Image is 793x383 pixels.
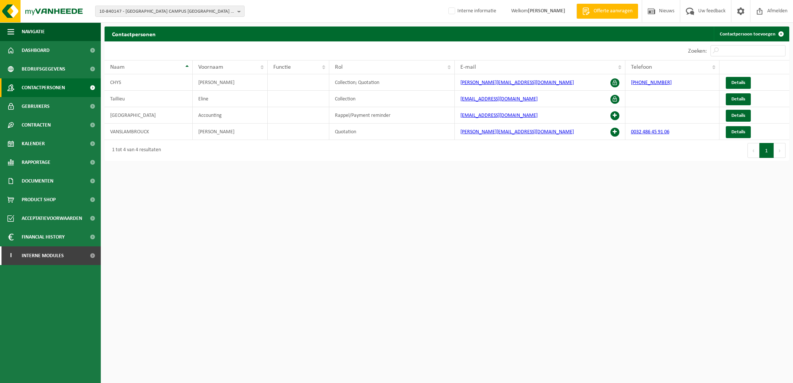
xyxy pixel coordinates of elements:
a: [PERSON_NAME][EMAIL_ADDRESS][DOMAIN_NAME] [460,80,574,85]
td: Collection; Quotation [329,74,455,91]
span: Contactpersonen [22,78,65,97]
span: Contracten [22,116,51,134]
button: 10-840147 - [GEOGRAPHIC_DATA] CAMPUS [GEOGRAPHIC_DATA] - [GEOGRAPHIC_DATA] [95,6,245,17]
span: Offerte aanvragen [592,7,634,15]
span: Voornaam [198,64,223,70]
span: Functie [273,64,291,70]
span: Acceptatievoorwaarden [22,209,82,228]
a: [PERSON_NAME][EMAIL_ADDRESS][DOMAIN_NAME] [460,129,574,135]
a: Details [726,126,751,138]
span: Rol [335,64,343,70]
label: Zoeken: [688,48,707,54]
td: Taillieu [105,91,193,107]
strong: [PERSON_NAME] [528,8,565,14]
span: Dashboard [22,41,50,60]
span: Documenten [22,172,53,190]
a: Contactpersoon toevoegen [714,27,789,41]
td: [GEOGRAPHIC_DATA] [105,107,193,124]
td: Collection [329,91,455,107]
span: Kalender [22,134,45,153]
td: [PERSON_NAME] [193,74,268,91]
a: Details [726,77,751,89]
td: Quotation [329,124,455,140]
a: 0032 486 45 91 06 [631,129,669,135]
td: Accounting [193,107,268,124]
span: 10-840147 - [GEOGRAPHIC_DATA] CAMPUS [GEOGRAPHIC_DATA] - [GEOGRAPHIC_DATA] [99,6,234,17]
a: [PHONE_NUMBER] [631,80,672,85]
span: Product Shop [22,190,56,209]
a: Offerte aanvragen [576,4,638,19]
span: Financial History [22,228,65,246]
a: [EMAIL_ADDRESS][DOMAIN_NAME] [460,96,538,102]
td: VANSLAMBROUCK [105,124,193,140]
span: Details [731,130,745,134]
a: Details [726,110,751,122]
a: [EMAIL_ADDRESS][DOMAIN_NAME] [460,113,538,118]
button: Next [774,143,786,158]
span: Details [731,80,745,85]
span: I [7,246,14,265]
h2: Contactpersonen [105,27,163,41]
td: Rappel/Payment reminder [329,107,455,124]
span: Interne modules [22,246,64,265]
span: Naam [110,64,125,70]
td: Eline [193,91,268,107]
div: 1 tot 4 van 4 resultaten [108,144,161,157]
button: 1 [759,143,774,158]
span: Details [731,113,745,118]
span: Telefoon [631,64,652,70]
span: Navigatie [22,22,45,41]
a: Details [726,93,751,105]
span: Gebruikers [22,97,50,116]
span: E-mail [460,64,476,70]
span: Bedrijfsgegevens [22,60,65,78]
button: Previous [747,143,759,158]
td: [PERSON_NAME] [193,124,268,140]
span: Details [731,97,745,102]
td: CHYS [105,74,193,91]
label: Interne informatie [447,6,496,17]
span: Rapportage [22,153,50,172]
